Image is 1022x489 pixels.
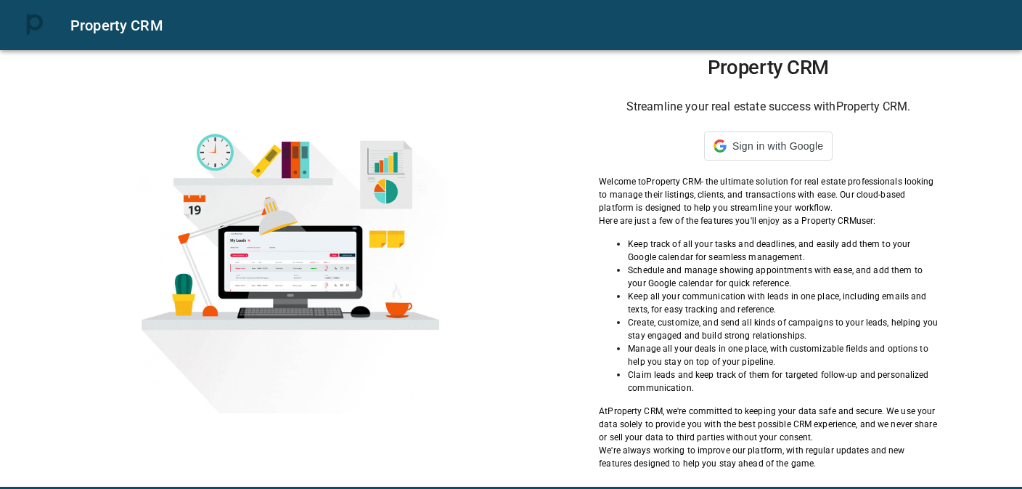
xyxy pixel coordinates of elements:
[628,264,938,290] p: Schedule and manage showing appointments with ease, and add them to your Google calendar for quic...
[599,405,938,444] p: At Property CRM , we're committed to keeping your data safe and secure. We use your data solely t...
[628,342,938,368] p: Manage all your deals in one place, with customizable fields and options to help you stay on top ...
[704,132,833,161] div: Sign in with Google
[628,238,938,264] p: Keep track of all your tasks and deadlines, and easily add them to your Google calendar for seaml...
[599,175,938,214] p: Welcome to Property CRM - the ultimate solution for real estate professionals looking to manage t...
[628,290,938,316] p: Keep all your communication with leads in one place, including emails and texts, for easy trackin...
[70,14,1005,37] div: Property CRM
[732,140,823,152] span: Sign in with Google
[599,214,938,227] p: Here are just a few of the features you'll enjoy as a Property CRM user:
[599,444,938,470] p: We're always working to improve our platform, with regular updates and new features designed to h...
[628,316,938,342] p: Create, customize, and send all kinds of campaigns to your leads, helping you stay engaged and bu...
[628,368,938,395] p: Claim leads and keep track of them for targeted follow-up and personalized communication.
[599,56,938,79] h1: Property CRM
[599,97,938,117] h6: Streamline your real estate success with Property CRM .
